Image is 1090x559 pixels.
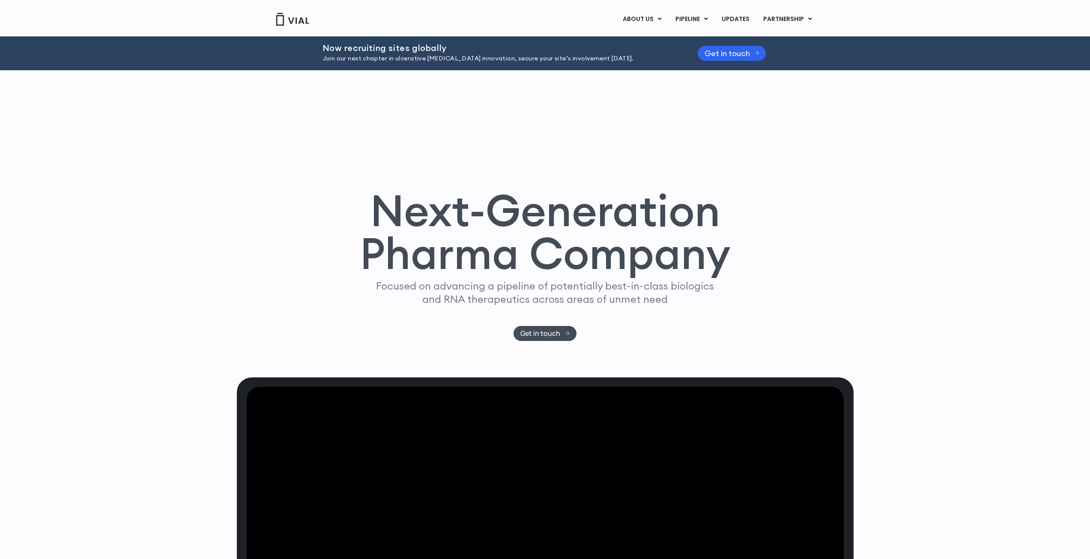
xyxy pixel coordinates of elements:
a: PIPELINEMenu Toggle [669,12,714,27]
span: Get in touch [705,50,750,57]
a: Get in touch [698,46,766,61]
a: UPDATES [715,12,756,27]
h1: Next-Generation Pharma Company [360,189,731,275]
span: Get in touch [520,330,560,337]
a: Get in touch [514,326,576,341]
p: Focused on advancing a pipeline of potentially best-in-class biologics and RNA therapeutics acros... [373,279,718,306]
p: Join our next chapter in ulcerative [MEDICAL_DATA] innovation, secure your site’s involvement [DA... [323,54,676,63]
h2: Now recruiting sites globally [323,43,676,53]
a: PARTNERSHIPMenu Toggle [756,12,819,27]
img: Vial Logo [275,13,310,26]
a: ABOUT USMenu Toggle [616,12,668,27]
